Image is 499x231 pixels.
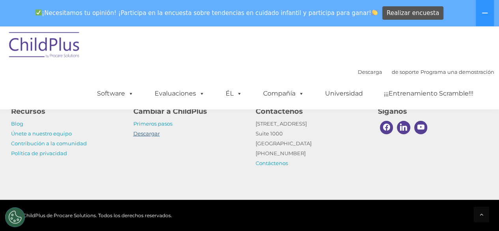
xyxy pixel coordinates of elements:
font: Software [97,90,125,97]
img: ChildPlus de Procare Solutions [5,26,84,66]
font: Suite 1000 [256,130,283,137]
font: Universidad [325,90,363,97]
img: ✅ [36,9,41,15]
a: de soporte [392,69,419,75]
font: ¡¡¡Entrenamiento Scramble!!! [384,90,473,97]
img: 👏 [372,9,378,15]
font: Síganos [378,107,407,116]
font: | [419,69,421,75]
font: Contáctenos [256,107,303,116]
a: YouTube [412,119,430,136]
font: [GEOGRAPHIC_DATA] [256,140,312,146]
font: Cambiar a ChildPlus [133,107,207,116]
a: Universidad [317,86,371,101]
a: Política de privacidad [11,150,67,156]
a: ÉL [218,86,250,101]
a: Descargar [133,130,160,137]
a: Software [89,86,142,101]
a: Facebook [378,119,395,136]
font: Evaluaciones [155,90,196,97]
a: Evaluaciones [147,86,213,101]
font: ¡Necesitamos tu opinión! ¡Participa en la encuesta sobre tendencias en cuidado infantil y partici... [42,9,371,17]
a: Compañía [255,86,312,101]
a: Programa una demostración [421,69,494,75]
font: © 2025 ChildPlus de Procare Solutions. Todos los derechos reservados. [5,212,172,218]
font: [PHONE_NUMBER] [256,150,306,156]
font: Realizar encuesta [387,9,439,17]
font: [STREET_ADDRESS] [256,120,307,127]
font: Recursos [11,107,45,116]
a: Primeros pasos [133,120,172,127]
font: ÉL [226,90,234,97]
font: Compañía [263,90,295,97]
a: Contáctenos [256,160,288,166]
a: ¡¡¡Entrenamiento Scramble!!! [376,86,481,101]
a: Descarga [358,69,382,75]
a: Blog [11,120,23,127]
button: Configuración de cookies [5,207,25,227]
a: Linkedin [395,119,412,136]
a: Únete a nuestro equipo [11,130,72,137]
a: Contribución a la comunidad [11,140,87,146]
a: Realizar encuesta [382,6,444,20]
